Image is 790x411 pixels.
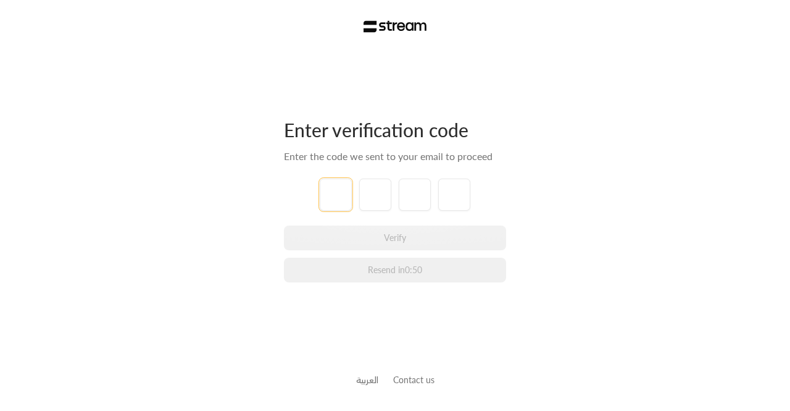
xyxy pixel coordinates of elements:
a: العربية [356,368,378,391]
a: Contact us [393,375,434,385]
div: Enter verification code [284,118,506,142]
div: Enter the code we sent to your email to proceed [284,149,506,164]
img: Stream Logo [364,20,427,33]
button: Contact us [393,373,434,386]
